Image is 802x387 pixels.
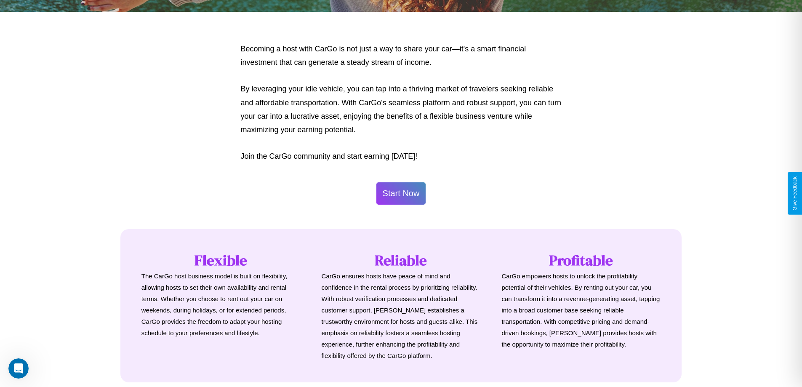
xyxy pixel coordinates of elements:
h1: Flexible [141,250,301,270]
p: The CarGo host business model is built on flexibility, allowing hosts to set their own availabili... [141,270,301,339]
iframe: Intercom live chat [8,358,29,379]
button: Start Now [376,182,426,205]
h1: Profitable [501,250,661,270]
p: By leveraging your idle vehicle, you can tap into a thriving market of travelers seeking reliable... [241,82,562,137]
p: CarGo empowers hosts to unlock the profitability potential of their vehicles. By renting out your... [501,270,661,350]
p: Becoming a host with CarGo is not just a way to share your car—it's a smart financial investment ... [241,42,562,69]
h1: Reliable [322,250,481,270]
p: CarGo ensures hosts have peace of mind and confidence in the rental process by prioritizing relia... [322,270,481,361]
div: Give Feedback [792,176,798,211]
p: Join the CarGo community and start earning [DATE]! [241,149,562,163]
